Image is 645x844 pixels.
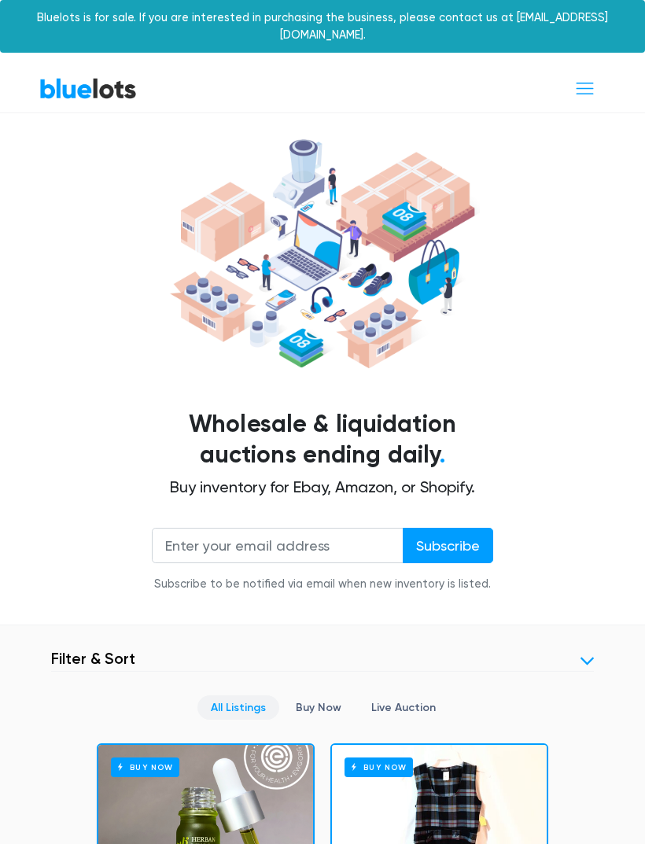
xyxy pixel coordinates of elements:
input: Subscribe [403,528,493,563]
a: BlueLots [39,77,137,100]
h2: Buy inventory for Ebay, Amazon, or Shopify. [51,477,594,496]
h6: Buy Now [111,757,179,777]
a: Buy Now [282,695,355,720]
span: . [440,440,445,469]
h3: Filter & Sort [51,649,135,668]
a: All Listings [197,695,279,720]
input: Enter your email address [152,528,404,563]
h1: Wholesale & liquidation auctions ending daily [51,409,594,472]
div: Subscribe to be notified via email when new inventory is listed. [152,576,493,593]
h6: Buy Now [345,757,413,777]
img: hero-ee84e7d0318cb26816c560f6b4441b76977f77a177738b4e94f68c95b2b83dbb.png [165,133,480,374]
a: Live Auction [358,695,449,720]
button: Toggle navigation [564,74,606,103]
